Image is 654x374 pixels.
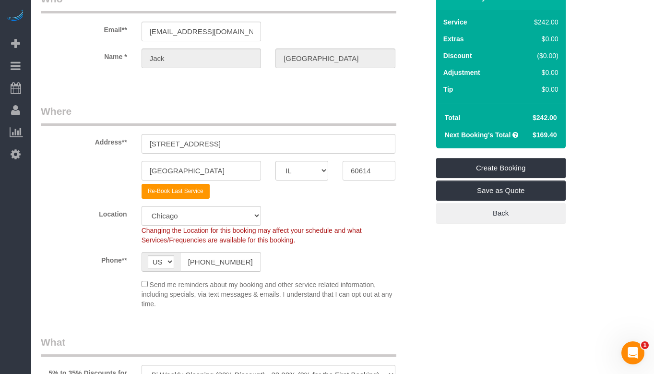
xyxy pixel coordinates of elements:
[641,341,649,349] span: 1
[621,341,644,364] iframe: Intercom live chat
[445,131,511,139] strong: Next Booking's Total
[443,84,453,94] label: Tip
[275,48,395,68] input: Last Name*
[443,68,480,77] label: Adjustment
[514,17,559,27] div: $242.00
[514,51,559,60] div: ($0.00)
[41,104,396,126] legend: Where
[142,281,392,308] span: Send me reminders about my booking and other service related information, including specials, via...
[514,68,559,77] div: $0.00
[142,227,362,244] span: Changing the Location for this booking may affect your schedule and what Services/Frequencies are...
[443,34,464,44] label: Extras
[34,48,134,61] label: Name *
[443,51,472,60] label: Discount
[443,17,467,27] label: Service
[533,131,557,139] span: $169.40
[142,48,262,68] input: First Name**
[436,181,566,201] a: Save as Quote
[445,114,460,121] strong: Total
[514,34,559,44] div: $0.00
[34,206,134,219] label: Location
[41,335,396,357] legend: What
[514,84,559,94] div: $0.00
[533,114,557,121] span: $242.00
[436,158,566,178] a: Create Booking
[142,184,210,199] button: Re-Book Last Service
[343,161,395,181] input: Zip Code**
[6,10,25,23] img: Automaid Logo
[436,203,566,223] a: Back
